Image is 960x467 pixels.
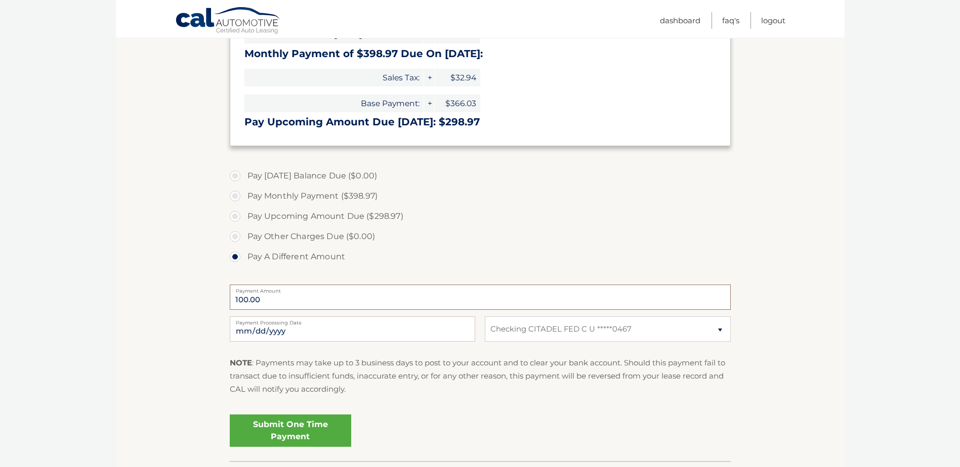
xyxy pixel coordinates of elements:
[230,166,731,186] label: Pay [DATE] Balance Due ($0.00)
[230,206,731,226] label: Pay Upcoming Amount Due ($298.97)
[424,69,434,86] span: +
[244,48,716,60] h3: Monthly Payment of $398.97 Due On [DATE]:
[230,358,252,367] strong: NOTE
[244,95,424,112] span: Base Payment:
[230,285,731,293] label: Payment Amount
[660,12,700,29] a: Dashboard
[230,356,731,396] p: : Payments may take up to 3 business days to post to your account and to clear your bank account....
[230,316,475,324] label: Payment Processing Date
[230,285,731,310] input: Payment Amount
[435,69,480,86] span: $32.94
[722,12,739,29] a: FAQ's
[244,116,716,128] h3: Pay Upcoming Amount Due [DATE]: $298.97
[230,186,731,206] label: Pay Monthly Payment ($398.97)
[761,12,785,29] a: Logout
[244,69,424,86] span: Sales Tax:
[175,7,281,36] a: Cal Automotive
[435,95,480,112] span: $366.03
[424,95,434,112] span: +
[230,414,351,447] a: Submit One Time Payment
[230,247,731,267] label: Pay A Different Amount
[230,226,731,247] label: Pay Other Charges Due ($0.00)
[230,316,475,342] input: Payment Date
